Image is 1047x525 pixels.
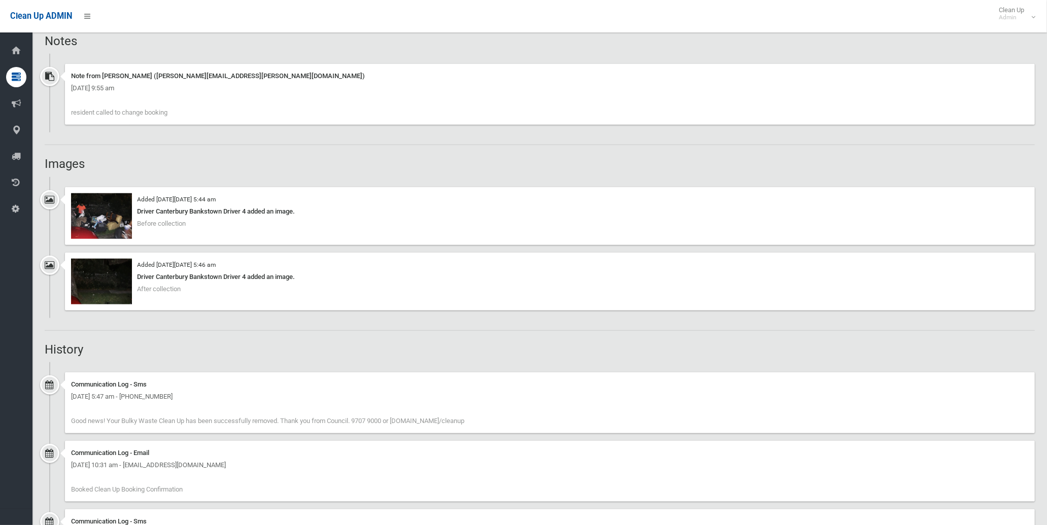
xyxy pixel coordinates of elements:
small: Admin [999,14,1024,21]
div: [DATE] 10:31 am - [EMAIL_ADDRESS][DOMAIN_NAME] [71,459,1029,471]
div: [DATE] 5:47 am - [PHONE_NUMBER] [71,391,1029,403]
div: Communication Log - Email [71,447,1029,459]
span: After collection [137,285,181,293]
div: [DATE] 9:55 am [71,82,1029,94]
div: Driver Canterbury Bankstown Driver 4 added an image. [71,271,1029,283]
div: Note from [PERSON_NAME] ([PERSON_NAME][EMAIL_ADDRESS][PERSON_NAME][DOMAIN_NAME]) [71,70,1029,82]
h2: History [45,343,1035,356]
small: Added [DATE][DATE] 5:44 am [137,196,216,203]
h2: Notes [45,34,1035,48]
div: Driver Canterbury Bankstown Driver 4 added an image. [71,205,1029,218]
span: resident called to change booking [71,109,167,116]
span: Booked Clean Up Booking Confirmation [71,485,183,493]
span: Clean Up [994,6,1034,21]
h2: Images [45,157,1035,170]
span: Before collection [137,220,186,227]
div: Communication Log - Sms [71,378,1029,391]
span: Good news! Your Bulky Waste Clean Up has been successfully removed. Thank you from Council. 9707 ... [71,417,464,425]
img: 2025-02-1005.46.361636469777957483454.jpg [71,259,132,304]
span: Clean Up ADMIN [10,11,72,21]
img: 2025-02-1005.43.506828599244653269865.jpg [71,193,132,239]
small: Added [DATE][DATE] 5:46 am [137,261,216,268]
